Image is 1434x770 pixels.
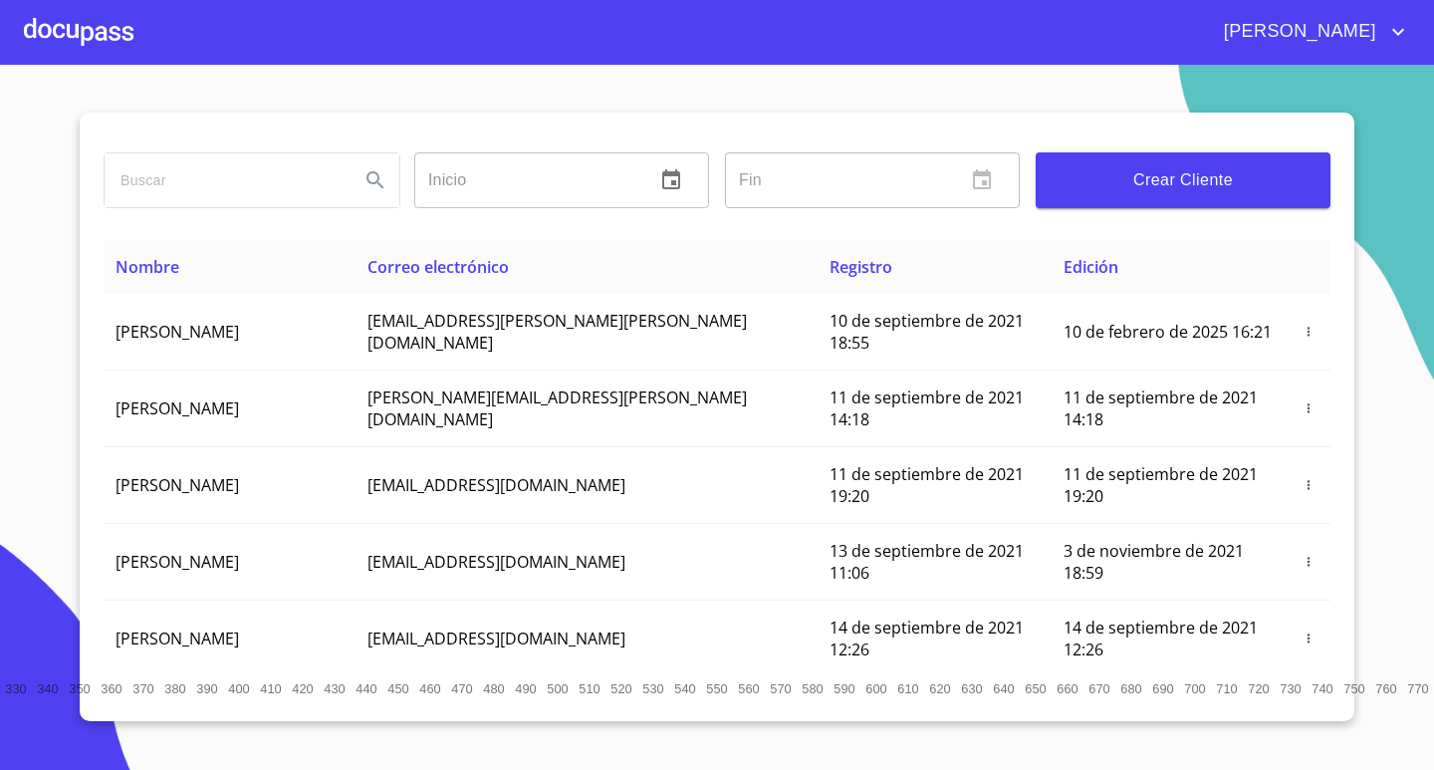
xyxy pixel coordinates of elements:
[579,681,599,696] span: 510
[701,673,733,705] button: 550
[483,681,504,696] span: 480
[829,673,860,705] button: 590
[765,673,797,705] button: 570
[255,673,287,705] button: 410
[956,673,988,705] button: 630
[830,617,1024,660] span: 14 de septiembre de 2021 12:26
[367,256,509,278] span: Correo electrónico
[1209,16,1410,48] button: account of current user
[1216,681,1237,696] span: 710
[637,673,669,705] button: 530
[32,673,64,705] button: 340
[1036,152,1330,208] button: Crear Cliente
[834,681,854,696] span: 590
[5,681,26,696] span: 330
[961,681,982,696] span: 630
[191,673,223,705] button: 390
[706,681,727,696] span: 550
[865,681,886,696] span: 600
[101,681,121,696] span: 360
[1083,673,1115,705] button: 670
[414,673,446,705] button: 460
[1179,673,1211,705] button: 700
[1064,386,1258,430] span: 11 de septiembre de 2021 14:18
[419,681,440,696] span: 460
[1052,673,1083,705] button: 660
[367,386,747,430] span: [PERSON_NAME][EMAIL_ADDRESS][PERSON_NAME][DOMAIN_NAME]
[387,681,408,696] span: 450
[228,681,249,696] span: 400
[105,153,344,207] input: search
[1064,617,1258,660] span: 14 de septiembre de 2021 12:26
[382,673,414,705] button: 450
[69,681,90,696] span: 350
[1020,673,1052,705] button: 650
[830,256,892,278] span: Registro
[610,681,631,696] span: 520
[1343,681,1364,696] span: 750
[674,681,695,696] span: 540
[324,681,345,696] span: 430
[1209,16,1386,48] span: [PERSON_NAME]
[96,673,127,705] button: 360
[1152,681,1173,696] span: 690
[1184,681,1205,696] span: 700
[1338,673,1370,705] button: 750
[993,681,1014,696] span: 640
[1147,673,1179,705] button: 690
[1064,256,1118,278] span: Edición
[1248,681,1269,696] span: 720
[159,673,191,705] button: 380
[367,474,625,496] span: [EMAIL_ADDRESS][DOMAIN_NAME]
[1280,681,1301,696] span: 730
[446,673,478,705] button: 470
[116,628,239,649] span: [PERSON_NAME]
[116,321,239,343] span: [PERSON_NAME]
[738,681,759,696] span: 560
[1064,463,1258,507] span: 11 de septiembre de 2021 19:20
[352,156,399,204] button: Search
[1052,166,1314,194] span: Crear Cliente
[1115,673,1147,705] button: 680
[892,673,924,705] button: 610
[830,386,1024,430] span: 11 de septiembre de 2021 14:18
[605,673,637,705] button: 520
[1064,540,1244,584] span: 3 de noviembre de 2021 18:59
[1025,681,1046,696] span: 650
[116,256,179,278] span: Nombre
[292,681,313,696] span: 420
[510,673,542,705] button: 490
[1088,681,1109,696] span: 670
[1307,673,1338,705] button: 740
[127,673,159,705] button: 370
[1064,321,1272,343] span: 10 de febrero de 2025 16:21
[642,681,663,696] span: 530
[351,673,382,705] button: 440
[116,397,239,419] span: [PERSON_NAME]
[116,474,239,496] span: [PERSON_NAME]
[1312,681,1332,696] span: 740
[929,681,950,696] span: 620
[860,673,892,705] button: 600
[1407,681,1428,696] span: 770
[478,673,510,705] button: 480
[797,673,829,705] button: 580
[1375,681,1396,696] span: 760
[64,673,96,705] button: 350
[830,540,1024,584] span: 13 de septiembre de 2021 11:06
[1211,673,1243,705] button: 710
[319,673,351,705] button: 430
[924,673,956,705] button: 620
[733,673,765,705] button: 560
[1057,681,1077,696] span: 660
[574,673,605,705] button: 510
[196,681,217,696] span: 390
[116,551,239,573] span: [PERSON_NAME]
[897,681,918,696] span: 610
[547,681,568,696] span: 500
[830,463,1024,507] span: 11 de septiembre de 2021 19:20
[1275,673,1307,705] button: 730
[1243,673,1275,705] button: 720
[164,681,185,696] span: 380
[770,681,791,696] span: 570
